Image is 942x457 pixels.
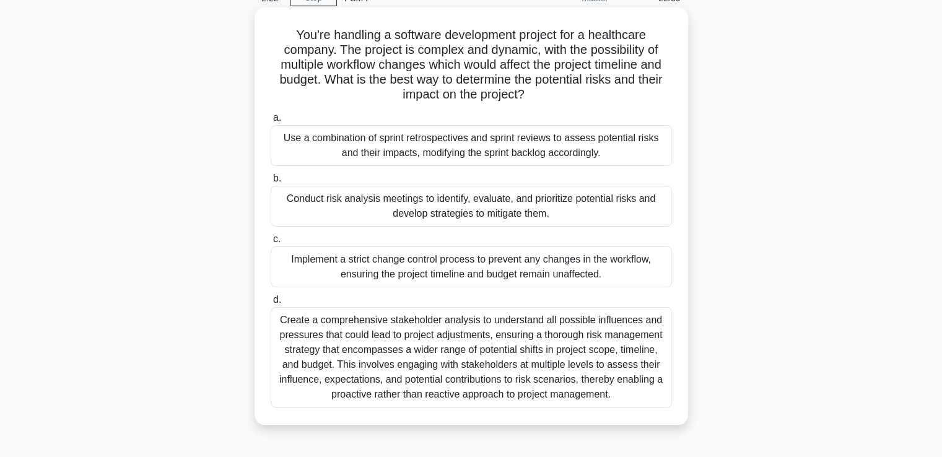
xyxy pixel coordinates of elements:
span: d. [273,294,281,305]
h5: You're handling a software development project for a healthcare company. The project is complex a... [269,27,673,103]
span: a. [273,112,281,123]
div: Create a comprehensive stakeholder analysis to understand all possible influences and pressures t... [271,307,672,407]
span: b. [273,173,281,183]
div: Conduct risk analysis meetings to identify, evaluate, and prioritize potential risks and develop ... [271,186,672,227]
span: c. [273,233,281,244]
div: Implement a strict change control process to prevent any changes in the workflow, ensuring the pr... [271,246,672,287]
div: Use a combination of sprint retrospectives and sprint reviews to assess potential risks and their... [271,125,672,166]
